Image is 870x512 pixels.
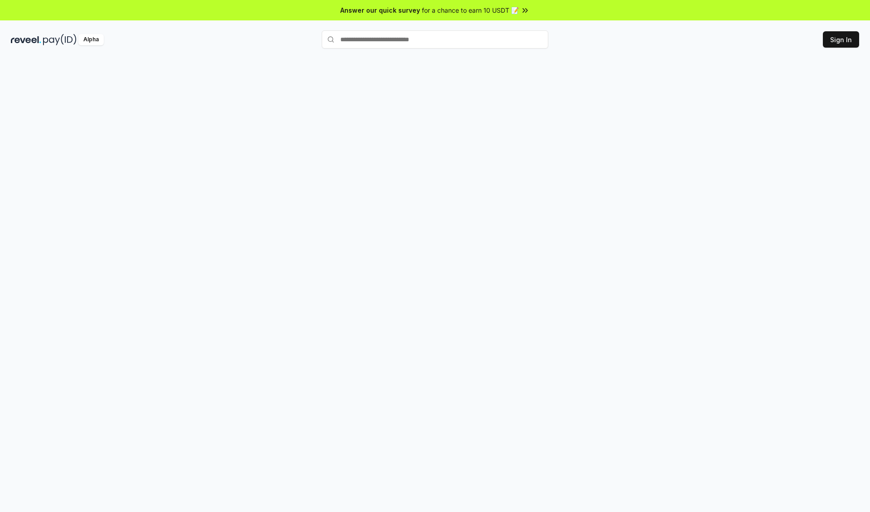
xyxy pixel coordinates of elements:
div: Alpha [78,34,104,45]
img: reveel_dark [11,34,41,45]
span: Answer our quick survey [340,5,420,15]
img: pay_id [43,34,77,45]
span: for a chance to earn 10 USDT 📝 [422,5,519,15]
button: Sign In [823,31,859,48]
